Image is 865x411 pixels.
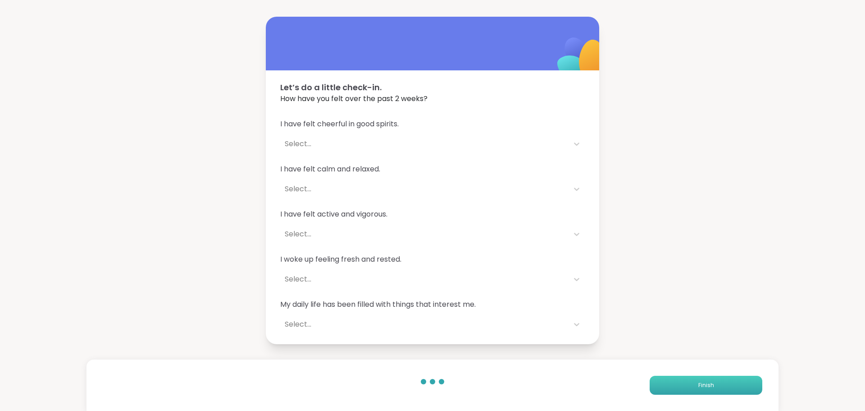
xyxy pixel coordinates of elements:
div: Select... [285,184,564,194]
span: I have felt calm and relaxed. [280,164,585,175]
div: Select... [285,274,564,285]
span: How have you felt over the past 2 weeks? [280,93,585,104]
span: I woke up feeling fresh and rested. [280,254,585,265]
span: Let’s do a little check-in. [280,81,585,93]
span: I have felt cheerful in good spirits. [280,119,585,129]
div: Select... [285,139,564,149]
span: Finish [698,381,714,389]
div: Select... [285,229,564,240]
span: My daily life has been filled with things that interest me. [280,299,585,310]
span: I have felt active and vigorous. [280,209,585,220]
button: Finish [650,376,762,395]
img: ShareWell Logomark [536,14,626,104]
div: Select... [285,319,564,330]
